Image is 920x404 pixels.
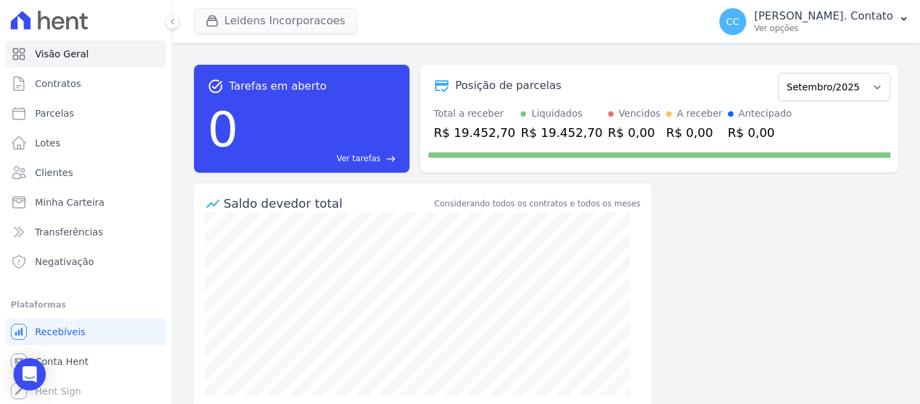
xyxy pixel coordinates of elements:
[337,152,381,165] span: Ver tarefas
[5,189,166,216] a: Minha Carteira
[726,17,740,26] span: CC
[531,107,583,121] div: Liquidados
[35,136,61,150] span: Lotes
[754,9,893,23] p: [PERSON_NAME]. Contato
[207,94,238,165] div: 0
[244,152,396,165] a: Ver tarefas east
[5,318,166,345] a: Recebíveis
[35,196,104,209] span: Minha Carteira
[35,47,89,61] span: Visão Geral
[434,123,515,142] div: R$ 19.452,70
[35,325,86,339] span: Recebíveis
[434,198,640,210] div: Considerando todos os contratos e todos os meses
[739,107,792,121] div: Antecipado
[754,23,893,34] p: Ver opções
[5,219,166,246] a: Transferências
[677,107,723,121] div: A receber
[35,77,81,90] span: Contratos
[619,107,661,121] div: Vencidos
[35,225,103,239] span: Transferências
[35,355,88,368] span: Conta Hent
[608,123,661,142] div: R$ 0,00
[13,358,46,391] div: Open Intercom Messenger
[35,255,94,268] span: Negativação
[5,129,166,156] a: Lotes
[666,123,723,142] div: R$ 0,00
[11,297,161,313] div: Plataformas
[5,100,166,127] a: Parcelas
[194,8,357,34] button: Leidens Incorporacoes
[35,107,74,120] span: Parcelas
[521,123,602,142] div: R$ 19.452,70
[386,154,396,164] span: east
[5,40,166,67] a: Visão Geral
[35,166,73,179] span: Clientes
[434,107,515,121] div: Total a receber
[5,159,166,186] a: Clientes
[5,348,166,375] a: Conta Hent
[728,123,792,142] div: R$ 0,00
[229,78,327,94] span: Tarefas em aberto
[455,78,562,94] div: Posição de parcelas
[709,3,920,40] button: CC [PERSON_NAME]. Contato Ver opções
[5,70,166,97] a: Contratos
[207,78,224,94] span: task_alt
[224,194,432,212] div: Saldo devedor total
[5,248,166,275] a: Negativação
